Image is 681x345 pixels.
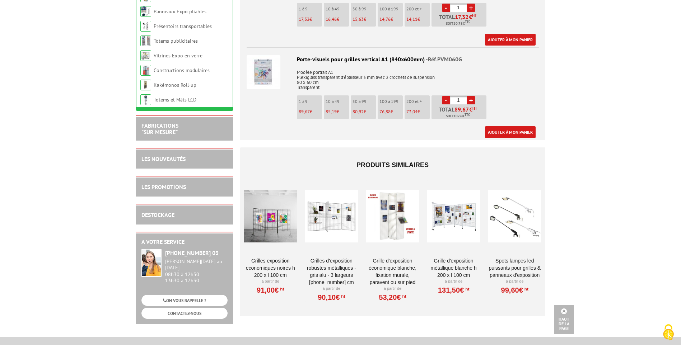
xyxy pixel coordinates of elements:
[140,50,151,61] img: Vitrines Expo en verre
[453,113,462,119] span: 107.6
[353,6,376,11] p: 50 à 99
[353,109,364,115] span: 80,92
[326,109,349,114] p: €
[326,99,349,104] p: 10 à 49
[455,14,469,20] span: 17,32
[141,308,228,319] a: CONTACTEZ-NOUS
[141,239,228,245] h2: A votre service
[453,21,463,27] span: 20.78
[353,109,376,114] p: €
[454,107,477,112] span: €
[427,257,480,279] a: Grille d'exposition métallique blanche H 200 x L 100 cm
[464,287,469,292] sup: HT
[433,107,486,119] p: Total
[154,23,212,29] a: Présentoirs transportables
[467,4,475,12] a: +
[141,155,186,162] a: LES NOUVEAUTÉS
[656,321,681,345] button: Cookies (fenêtre modale)
[428,56,462,63] span: Réf.PVM060G
[488,257,541,279] a: SPOTS LAMPES LED PUISSANTS POUR GRILLES & PANNEAUX d'exposition
[140,65,151,76] img: Constructions modulaires
[279,287,284,292] sup: HT
[299,109,322,114] p: €
[326,109,337,115] span: 85,19
[659,323,677,341] img: Cookies (fenêtre modale)
[140,6,151,17] img: Panneaux Expo pliables
[154,52,202,59] a: Vitrines Expo en verre
[366,286,419,292] p: À partir de
[379,16,391,22] span: 14,76
[165,249,219,256] strong: [PHONE_NUMBER] 03
[244,279,297,284] p: À partir de
[379,109,391,115] span: 76,88
[488,279,541,284] p: À partir de
[472,13,477,18] sup: HT
[154,8,206,15] a: Panneaux Expo pliables
[554,305,574,334] a: Haut de la page
[305,257,358,286] a: Grilles d'exposition robustes métalliques - gris alu - 3 largeurs [PHONE_NUMBER] cm
[446,113,470,119] span: Soit €
[326,16,337,22] span: 16,46
[140,36,151,46] img: Totems publicitaires
[366,257,419,286] a: Grille d'exposition économique blanche, fixation murale, paravent ou sur pied
[406,17,430,22] p: €
[257,288,284,292] a: 91,00€HT
[299,109,310,115] span: 89,67
[154,82,196,88] a: Kakémonos Roll-up
[406,16,418,22] span: 14,11
[353,17,376,22] p: €
[318,295,345,299] a: 90,10€HT
[299,17,322,22] p: €
[501,288,528,292] a: 99,60€HT
[299,16,309,22] span: 17,32
[379,295,406,299] a: 53,20€HT
[442,96,450,104] a: -
[141,122,178,136] a: FABRICATIONS"Sur Mesure"
[356,161,429,169] span: Produits similaires
[406,109,430,114] p: €
[465,20,470,24] sup: TTC
[379,17,403,22] p: €
[154,67,210,74] a: Constructions modulaires
[140,80,151,90] img: Kakémonos Roll-up
[523,287,528,292] sup: HT
[247,55,280,89] img: Porte-visuels pour grilles vertical A1 (840x600mm)
[401,294,406,299] sup: HT
[154,96,196,103] a: Totems et Mâts LCD
[326,6,349,11] p: 10 à 49
[141,211,174,218] a: DESTOCKAGE
[165,259,228,271] div: [PERSON_NAME][DATE] au [DATE]
[326,17,349,22] p: €
[247,55,539,63] div: Porte-visuels pour grilles vertical A1 (840x600mm) -
[442,4,450,12] a: -
[446,21,470,27] span: Soit €
[165,259,228,283] div: 08h30 à 12h30 13h30 à 17h30
[472,106,477,111] sup: HT
[140,94,151,105] img: Totems et Mâts LCD
[465,113,470,117] sup: TTC
[353,99,376,104] p: 50 à 99
[467,96,475,104] a: +
[438,288,469,292] a: 131,50€HT
[406,109,418,115] span: 73,04
[353,16,364,22] span: 15,63
[485,126,536,138] a: Ajouter à mon panier
[154,38,198,44] a: Totems publicitaires
[433,14,486,27] p: Total
[247,65,539,90] p: Modèle portrait A1 Plexiglass transparent d'épaisseur 3 mm avec 2 crochets de suspension 80 x 60 ...
[299,99,322,104] p: 1 à 9
[485,34,536,46] a: Ajouter à mon panier
[379,99,403,104] p: 100 à 199
[454,107,469,112] span: 89,67
[379,6,403,11] p: 100 à 199
[244,257,297,279] a: Grilles Exposition Economiques Noires H 200 x L 100 cm
[141,249,162,277] img: widget-service.jpg
[141,295,228,306] a: ON VOUS RAPPELLE ?
[427,279,480,284] p: À partir de
[406,6,430,11] p: 200 et +
[140,21,151,32] img: Présentoirs transportables
[455,14,477,20] span: €
[379,109,403,114] p: €
[141,183,186,190] a: LES PROMOTIONS
[299,6,322,11] p: 1 à 9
